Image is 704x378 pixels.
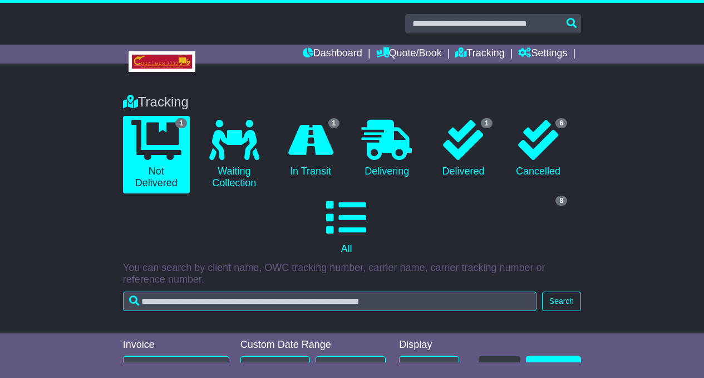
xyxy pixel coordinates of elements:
a: CSV Export [526,356,581,376]
span: 1 [481,118,493,128]
a: 1 Not Delivered [123,116,190,193]
a: Settings [518,45,567,64]
button: Search [542,292,581,311]
div: Display [399,339,459,351]
a: Dashboard [303,45,362,64]
a: Delivering [353,116,420,182]
a: 1 Delivered [431,116,495,182]
a: Waiting Collection [201,116,268,193]
p: You can search by client name, OWC tracking number, carrier name, carrier tracking number or refe... [123,262,581,286]
div: Custom Date Range [240,339,386,351]
span: 8 [555,196,567,206]
button: Refresh [479,356,520,376]
a: 8 All [123,193,570,259]
div: Invoice [123,339,229,351]
a: Tracking [455,45,504,64]
span: 6 [555,118,567,128]
span: 1 [328,118,340,128]
div: Tracking [117,94,587,110]
span: 1 [175,118,187,128]
a: Quote/Book [376,45,442,64]
a: 1 In Transit [279,116,342,182]
a: 6 Cancelled [506,116,570,182]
